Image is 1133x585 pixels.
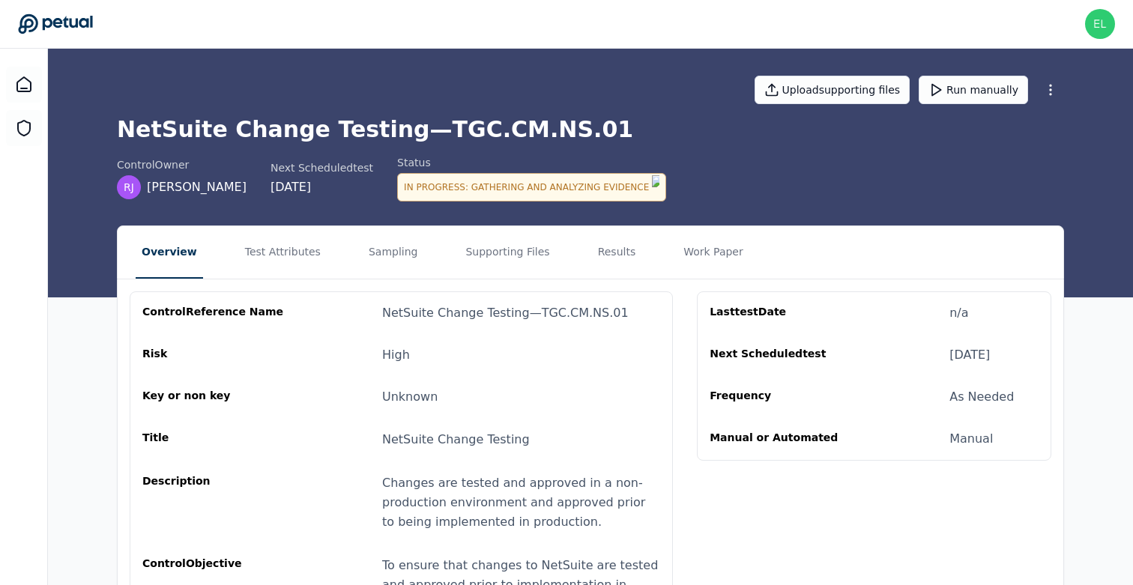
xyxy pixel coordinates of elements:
button: Supporting Files [459,226,555,279]
div: Changes are tested and approved in a non-production environment and approved prior to being imple... [382,473,660,532]
img: eliot+reddit@petual.ai [1085,9,1115,39]
div: Risk [142,346,286,364]
button: Sampling [363,226,424,279]
button: Test Attributes [239,226,327,279]
div: Unknown [382,388,438,406]
img: Logo [652,175,659,199]
span: NetSuite Change Testing [382,432,530,446]
a: SOC [6,110,42,146]
div: Manual [949,430,993,448]
div: Title [142,430,286,449]
div: Next Scheduled test [710,346,853,364]
div: n/a [949,304,968,322]
button: Work Paper [677,226,749,279]
div: Manual or Automated [710,430,853,448]
button: More Options [1037,76,1064,103]
div: Key or non key [142,388,286,406]
div: NetSuite Change Testing — TGC.CM.NS.01 [382,304,629,322]
span: [PERSON_NAME] [147,178,247,196]
button: Uploadsupporting files [755,76,910,104]
div: Last test Date [710,304,853,322]
button: Overview [136,226,203,279]
div: Status [397,155,666,170]
a: Go to Dashboard [18,13,93,34]
a: Dashboard [6,67,42,103]
div: Description [142,473,286,532]
div: Frequency [710,388,853,406]
div: [DATE] [271,178,373,196]
div: Next Scheduled test [271,160,373,175]
button: Run manually [919,76,1028,104]
div: control Owner [117,157,247,172]
div: control Reference Name [142,304,286,322]
div: In Progress : Gathering and Analyzing Evidence [397,173,666,201]
div: As Needed [949,388,1014,406]
button: Results [592,226,642,279]
span: RJ [124,180,134,195]
div: High [382,346,410,364]
div: [DATE] [949,346,990,364]
h1: NetSuite Change Testing — TGC.CM.NS.01 [117,116,1064,143]
nav: Tabs [118,226,1063,279]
